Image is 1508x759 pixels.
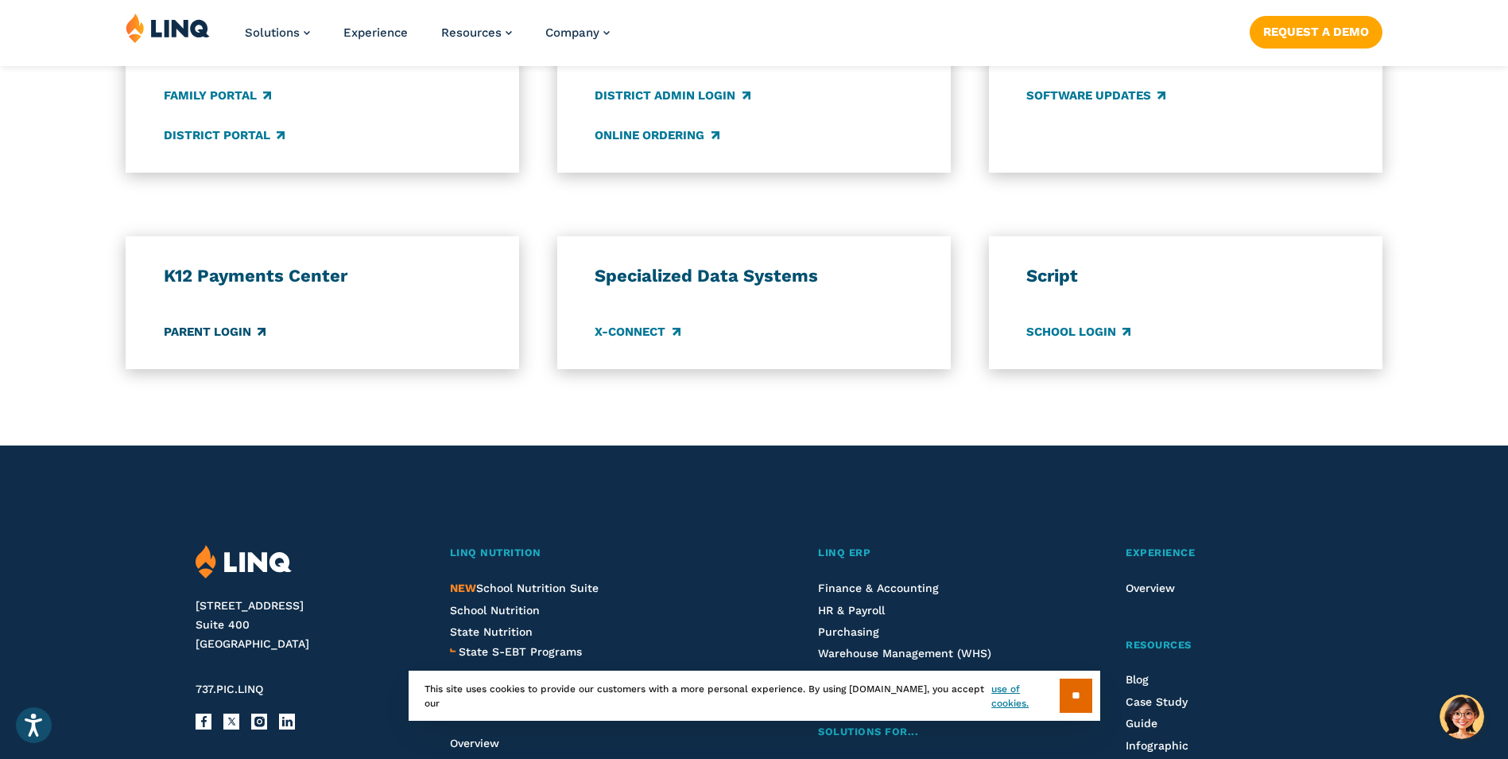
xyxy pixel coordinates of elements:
a: School Login [1026,323,1130,341]
span: Solutions [245,25,300,40]
address: [STREET_ADDRESS] Suite 400 [GEOGRAPHIC_DATA] [196,597,411,653]
a: use of cookies. [991,682,1059,710]
span: LINQ ERP [818,547,870,559]
h3: Specialized Data Systems [595,265,913,287]
a: Overview [1126,582,1175,594]
a: State Nutrition [450,625,533,638]
span: Resources [1126,639,1192,651]
img: LINQ | K‑12 Software [126,13,210,43]
a: Parent Login [164,323,266,341]
a: Blog [1126,673,1149,686]
a: LINQ Nutrition [450,545,735,562]
a: LINQ ERP [818,545,1043,562]
a: Resources [441,25,512,40]
nav: Primary Navigation [245,13,610,65]
a: Purchasing [818,625,879,638]
a: HR & Payroll [818,604,885,617]
nav: Button Navigation [1250,13,1382,48]
a: Finance & Accounting [818,582,939,594]
a: Company [545,25,610,40]
a: NEWSchool Nutrition Suite [450,582,599,594]
a: School Nutrition [450,604,540,617]
span: 737.PIC.LINQ [196,683,263,695]
a: State S-EBT Programs [459,643,582,660]
span: School Nutrition Suite [450,582,599,594]
button: Hello, have a question? Let’s chat. [1440,695,1484,739]
a: Case Study [1126,695,1188,708]
img: LINQ | K‑12 Software [196,545,292,579]
a: X-Connect [595,323,680,341]
a: Family Portal [164,88,271,105]
a: Reporting & Compliance [818,669,951,682]
span: Experience [1126,547,1195,559]
a: Resources [1126,637,1312,654]
div: This site uses cookies to provide our customers with a more personal experience. By using [DOMAIN... [409,671,1100,721]
h3: Script [1026,265,1344,287]
span: Resources [441,25,502,40]
a: Solutions [245,25,310,40]
h3: K12 Payments Center [164,265,482,287]
span: State S-EBT Programs [459,645,582,658]
a: Warehouse Management (WHS) [818,647,991,660]
a: Experience [343,25,408,40]
a: Infographic [1126,739,1188,752]
a: District Admin Login [595,88,750,105]
span: LINQ Nutrition [450,547,541,559]
a: Request a Demo [1250,16,1382,48]
a: Software Updates [1026,88,1165,105]
span: NEW [450,582,476,594]
a: Experience [1126,545,1312,562]
a: Online Ordering [595,127,719,144]
a: District Portal [164,127,285,144]
span: Company [545,25,599,40]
